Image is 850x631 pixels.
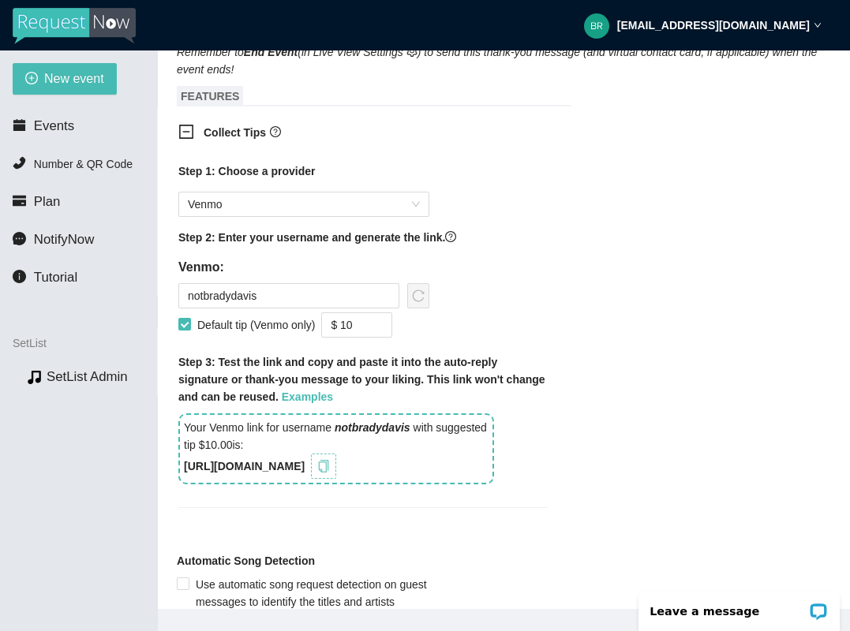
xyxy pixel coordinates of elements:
span: phone [13,156,26,170]
a: Examples [282,390,333,403]
span: calendar [13,118,26,132]
span: Tutorial [34,270,77,285]
input: Venmo username (without the @) [178,283,399,308]
span: minus-square [178,124,194,140]
span: down [814,21,822,29]
span: copy [315,460,332,472]
b: Collect Tips [204,126,266,139]
button: copy [311,454,336,479]
b: Step 3: Test the link and copy and paste it into the auto-reply signature or thank-you message to... [178,356,545,403]
span: Venmo [188,192,420,216]
span: New event [44,69,104,88]
h5: Venmo: [178,258,429,277]
span: Use automatic song request detection on guest messages to identify the titles and artists [189,576,449,610]
span: NotifyNow [34,232,94,247]
div: Collect Tipsquestion-circle [166,114,560,153]
b: Automatic Song Detection [177,552,315,569]
b: Step 1: Choose a provider [178,165,315,177]
b: [URL][DOMAIN_NAME] [184,460,305,472]
strong: [EMAIL_ADDRESS][DOMAIN_NAME] [617,19,810,32]
button: reload [407,283,429,308]
span: question-circle [445,231,456,242]
span: setting [406,46,418,57]
span: credit-card [13,194,26,207]
span: info-circle [13,270,26,283]
span: Number & QR Code [34,158,133,170]
span: FEATURES [177,86,243,106]
button: plus-circleNew event [13,63,117,95]
iframe: LiveChat chat widget [628,581,850,631]
span: Default tip (Venmo only) [191,316,321,334]
i: Remember to (in Live View Settings ) to send this thank-you message (and virtual contact card, if... [177,46,817,76]
i: notbradydavis [335,421,410,434]
span: question-circle [270,126,281,137]
b: Step 2: Enter your username and generate the link. [178,231,445,244]
span: message [13,232,26,245]
img: 7c47f30576844e39b3c5829979e0ea4a [584,13,609,39]
img: RequestNow [13,8,136,44]
span: Events [34,118,74,133]
a: SetList Admin [47,369,128,384]
span: Plan [34,194,61,209]
div: Your Venmo link for username with suggested tip $10.00 is: [178,413,494,484]
span: plus-circle [25,72,38,87]
b: End Event [244,46,298,58]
